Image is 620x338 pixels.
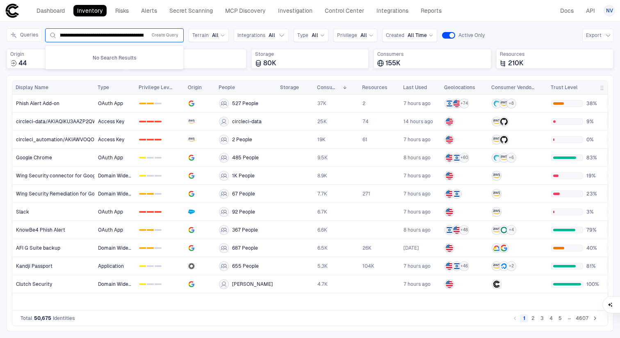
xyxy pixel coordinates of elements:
div: 0 [139,193,146,195]
div: Akamai [493,100,500,107]
span: 67 People [232,191,255,197]
a: USIL [441,185,488,202]
span: Phish Alert Add-on [16,100,59,107]
a: 25K [314,113,358,130]
img: US [446,281,453,288]
a: API [582,5,599,16]
span: 687 People [232,245,258,251]
img: IL [453,190,460,198]
a: 81% [548,258,602,274]
a: 527 People [216,95,276,112]
a: 9/14/2025 23:00:34 [400,95,440,112]
span: Application [98,263,124,269]
span: 367 People [232,227,258,233]
a: [PERSON_NAME] [216,276,276,292]
div: 0 [139,265,146,267]
img: US [453,226,460,234]
a: 9% [548,113,602,130]
span: 7 hours ago [403,191,431,197]
img: IL [453,262,460,270]
a: Phish Alert Add-on [13,95,94,112]
a: 83% [548,149,602,166]
span: 26K [362,245,372,251]
span: 0% [586,136,599,143]
span: 6.6K [317,227,327,233]
span: Slack [16,209,29,215]
a: US [441,167,488,184]
a: Reports [417,5,445,16]
div: Clutch [493,281,500,288]
a: 38% [548,95,602,112]
span: circleci-data/AKIAQIKU3AAZP2QWTLO5 [16,118,109,125]
span: 19K [317,136,326,143]
div: 2 [155,121,162,122]
span: Wing Security Remediation for Google Workspace™ [16,191,136,197]
span: OAuth App [98,227,123,233]
a: 74 [359,113,399,130]
a: 2 [359,95,399,112]
div: 1 [147,157,154,159]
img: IL [446,226,453,234]
a: 100% [548,276,602,292]
span: [DATE] [403,245,419,251]
a: OAuth App [95,203,135,220]
span: + 4 [509,227,514,233]
a: 655 People [216,258,276,274]
img: US [446,190,453,198]
div: 1 [147,139,154,140]
div: AWS [493,118,500,125]
a: 4.7K [314,276,358,292]
span: + 60 [460,155,468,161]
a: 012 [136,95,184,112]
a: 9/14/2025 22:41:54 [400,167,440,184]
a: Slack [13,203,94,220]
div: 9/14/2025 23:06:06 [403,263,431,269]
div: 9/14/2025 22:42:03 [403,191,431,197]
div: 2 [155,139,162,140]
a: Clutch Security [13,276,94,292]
div: AWS [500,100,508,107]
a: 61 [359,131,399,148]
a: 26K [359,239,399,256]
span: 25K [317,118,327,125]
a: +8 [488,95,547,112]
div: 1 [147,283,154,285]
span: + 48 [460,227,468,233]
div: 9/14/2025 22:41:54 [403,172,431,179]
div: GitHub [500,136,508,143]
div: Total storage locations where identities are stored [251,49,369,69]
a: 012 [136,258,184,274]
span: 81% [586,263,599,269]
div: 2 [155,193,162,195]
span: 8 hours ago [403,227,431,233]
span: 83% [586,154,599,161]
a: circleci-data [216,113,276,130]
span: OAuth App [98,209,123,215]
a: 012 [136,276,184,292]
span: 8.9K [317,172,327,179]
a: circleci-data/AKIAQIKU3AAZP2QWTLO5 [13,113,94,130]
button: NV [604,5,615,16]
div: AWS [493,262,500,270]
div: 9/14/2025 23:00:34 [403,100,431,107]
img: US [446,208,453,216]
span: Access Key [98,118,124,125]
button: Go to next page [591,314,599,322]
div: 9/14/2025 22:59:35 [403,209,431,215]
span: NV [606,7,613,14]
div: 9/14/2025 22:07:11 [403,227,431,233]
div: 0 [139,283,146,285]
span: 9% [586,118,599,125]
a: Domain Wide Delegation [95,167,135,184]
a: 485 People [216,149,276,166]
div: AWS [493,136,500,143]
button: IntegrationsAll [234,29,289,42]
a: Investigation [274,5,316,16]
img: IL [446,100,453,107]
span: Domain Wide Delegation [98,245,132,251]
a: 23% [548,185,602,202]
div: 2 [155,175,162,177]
a: US [441,131,488,148]
span: + 74 [460,101,468,106]
a: 0% [548,131,602,148]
